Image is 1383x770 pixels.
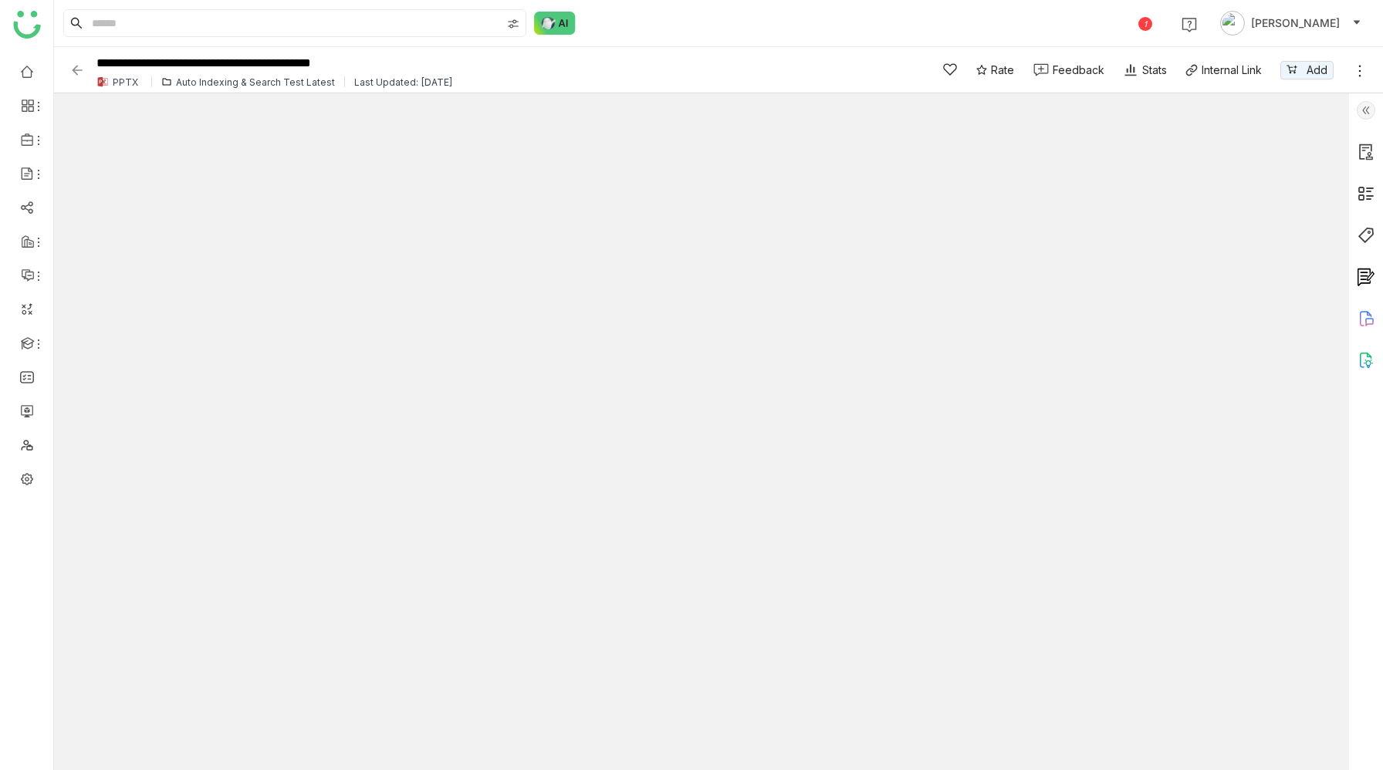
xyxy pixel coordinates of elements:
img: folder.svg [161,76,172,87]
span: Rate [991,62,1014,78]
div: PPTX [113,76,138,88]
img: avatar [1220,11,1245,35]
div: Stats [1123,62,1167,78]
img: ask-buddy-normal.svg [534,12,576,35]
img: pptx.svg [96,76,109,88]
button: Add [1280,61,1334,79]
div: Feedback [1053,62,1104,78]
div: Internal Link [1202,62,1262,78]
span: [PERSON_NAME] [1251,15,1340,32]
img: help.svg [1182,17,1197,32]
img: logo [13,11,41,39]
div: Auto Indexing & Search Test Latest [176,76,335,88]
img: stats.svg [1123,62,1138,78]
span: Add [1307,62,1327,79]
button: [PERSON_NAME] [1217,11,1364,35]
img: search-type.svg [507,18,519,30]
img: feedback-1.svg [1033,63,1049,76]
div: Last Updated: [DATE] [354,76,453,88]
img: back [69,62,85,78]
div: 1 [1138,17,1152,31]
